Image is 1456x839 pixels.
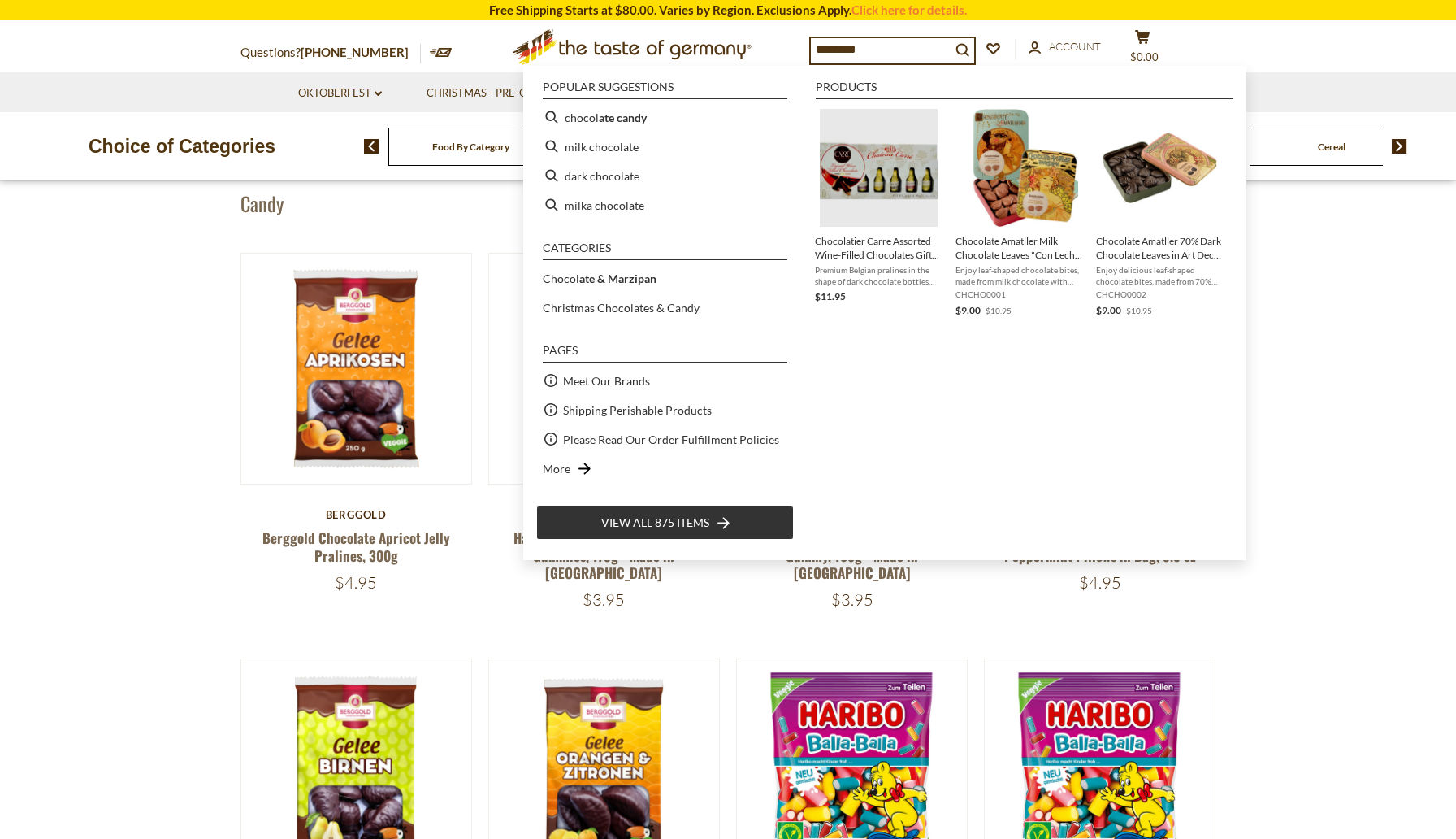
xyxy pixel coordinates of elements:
[241,254,471,484] img: Berggold Chocolate Apricot Jelly Pralines, 300g
[240,191,284,215] h1: Candy
[543,242,787,260] li: Categories
[599,108,647,127] b: ate candy
[955,234,1083,262] span: Chocolate Amatller Milk Chocolate Leaves "Con Leche" in Art Deco Gift Tin, 2.1 oz
[543,298,700,317] a: Christmas Chocolates & Candy
[949,102,1090,325] li: Chocolate Amatller Milk Chocolate Leaves "Con Leche" in Art Deco Gift Tin, 2.1 oz
[831,589,873,610] span: $3.95
[513,528,694,583] a: Haribo "Stars and Stripes” Sour Gummies, 175g - Made in [GEOGRAPHIC_DATA]
[364,139,379,154] img: previous arrow
[1090,102,1230,325] li: Chocolate Amatller 70% Dark Chocolate Leaves in Art Deco Gift Tin, 2.1 oz
[427,85,565,102] a: Christmas - PRE-ORDER
[301,45,409,59] a: [PHONE_NUMBER]
[583,589,625,610] span: $3.95
[816,81,1233,99] li: Products
[955,264,1083,287] span: Enjoy leaf-shaped chocolate bites, made from milk chocolate with caramel cream (con leche). A del...
[815,234,942,262] span: Chocolatier Carre Assorted Wine-Filled Chocolates Gift Set, 7 bottles, 3.03 oz
[1096,289,1224,300] span: CHCHO0002
[536,132,794,161] li: milk chocolate
[298,85,382,102] a: Oktoberfest
[543,81,787,99] li: Popular suggestions
[820,109,938,227] img: Chocolatier Carre Assorted Wine-Filled Chocolates
[601,514,709,532] span: View all 875 items
[955,304,981,316] span: $9.00
[1392,139,1407,154] img: next arrow
[432,141,509,153] a: Food By Category
[262,528,450,565] a: Berggold Chocolate Apricot Jelly Pralines, 300g
[536,366,794,395] li: Meet Our Brands
[1096,264,1224,287] span: Enjoy delicious leaf-shaped chocolate bites, made from 70% cocoa chocolate. Made using traditiona...
[1096,304,1121,316] span: $9.00
[488,508,720,521] div: Haribo
[808,102,949,325] li: Chocolatier Carre Assorted Wine-Filled Chocolates Gift Set, 7 bottles, 3.03 oz
[1318,141,1345,153] a: Cereal
[563,430,779,449] a: Please Read Our Order Fulfillment Policies
[536,102,794,132] li: chocolate candy
[851,2,967,17] a: Click here for details.
[1096,234,1224,262] span: Chocolate Amatller 70% Dark Chocolate Leaves in Art Deco Gift Tin, 2.1 oz
[536,161,794,190] li: dark chocolate
[955,109,1083,319] a: Chocolate Amatller Milk Chocolate Leaves "Con Leche" in Art Deco Gift Tin, 2.1 ozEnjoy leaf-shape...
[489,254,719,484] img: Haribo "Stars and Stripes” Sour Gummies, 175g - Made in Germany
[1049,40,1101,53] span: Account
[536,263,794,293] li: Chocolate & Marzipan
[536,424,794,454] li: Please Read Our Order Fulfillment Policies
[543,269,656,288] a: Chocolate & Marzipan
[543,345,787,363] li: Pages
[563,401,712,419] a: Shipping Perishable Products
[536,454,794,483] li: More
[1118,29,1167,70] button: $0.00
[1029,38,1101,56] a: Account
[536,395,794,424] li: Shipping Perishable Products
[986,306,1012,315] span: $10.95
[815,290,846,302] span: $11.95
[1126,306,1152,315] span: $10.95
[563,372,650,390] a: Meet Our Brands
[240,42,421,63] p: Questions?
[1130,50,1159,63] span: $0.00
[1079,572,1121,593] span: $4.95
[335,572,377,593] span: $4.95
[536,293,794,322] li: Christmas Chocolates & Candy
[579,272,656,285] b: ate & Marzipan
[240,508,472,521] div: Berggold
[955,289,1083,300] span: CHCHO0001
[1096,109,1224,319] a: Chocolate Amatller 70% Dark Chocolate Leaves in Art Deco Gift Tin, 2.1 ozEnjoy delicious leaf-sha...
[815,264,942,287] span: Premium Belgian pralines in the shape of dark chocolate bottles filled with a variety of wine, li...
[536,190,794,220] li: milka chocolate
[536,506,794,540] li: View all 875 items
[523,66,1246,560] div: Instant Search Results
[815,109,942,319] a: Chocolatier Carre Assorted Wine-Filled ChocolatesChocolatier Carre Assorted Wine-Filled Chocolate...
